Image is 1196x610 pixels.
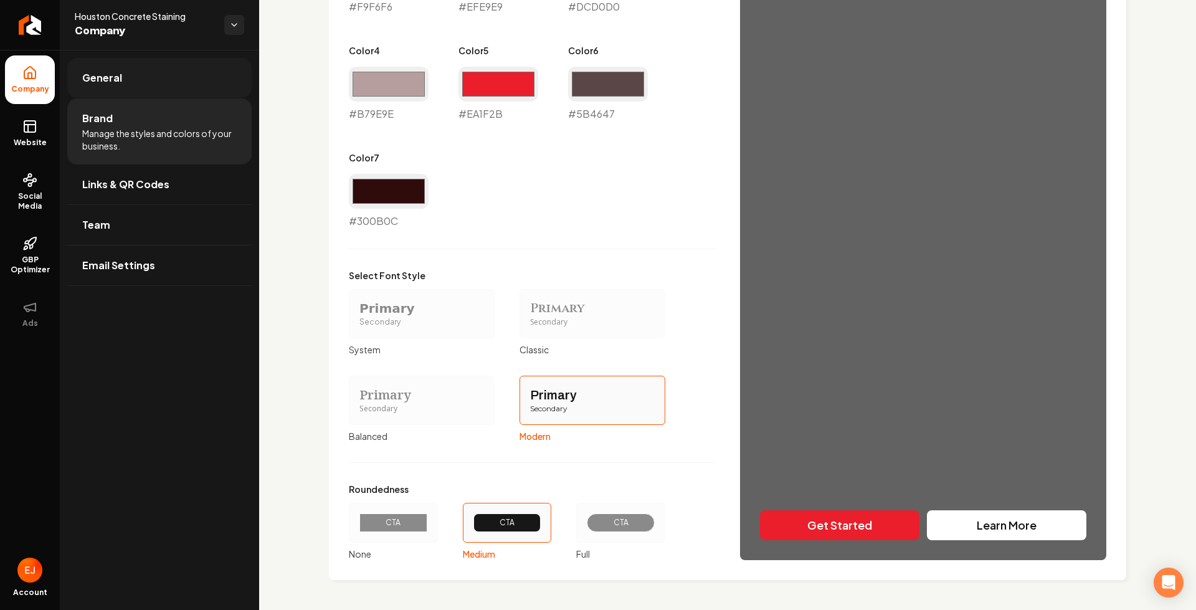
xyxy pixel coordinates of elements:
[349,343,495,356] div: System
[5,191,55,211] span: Social Media
[530,300,655,317] div: Primary
[576,548,665,560] div: Full
[5,290,55,338] button: Ads
[67,245,252,285] a: Email Settings
[349,430,495,442] div: Balanced
[484,518,531,528] div: CTA
[67,205,252,245] a: Team
[82,111,113,126] span: Brand
[597,518,644,528] div: CTA
[82,258,155,273] span: Email Settings
[17,318,43,328] span: Ads
[349,151,429,164] label: Color 7
[359,404,484,414] div: Secondary
[530,404,655,414] div: Secondary
[5,255,55,275] span: GBP Optimizer
[349,548,438,560] div: None
[530,386,655,404] div: Primary
[13,588,47,598] span: Account
[82,177,169,192] span: Links & QR Codes
[370,518,417,528] div: CTA
[520,343,665,356] div: Classic
[67,58,252,98] a: General
[5,226,55,285] a: GBP Optimizer
[5,109,55,158] a: Website
[520,430,665,442] div: Modern
[17,558,42,583] img: Eduard Joers
[568,44,648,57] label: Color 6
[67,164,252,204] a: Links & QR Codes
[17,558,42,583] button: Open user button
[82,217,110,232] span: Team
[75,22,214,40] span: Company
[82,127,237,152] span: Manage the styles and colors of your business.
[458,44,538,57] label: Color 5
[19,15,42,35] img: Rebolt Logo
[359,386,484,404] div: Primary
[458,67,538,122] div: #EA1F2B
[75,10,214,22] span: Houston Concrete Staining
[349,67,429,122] div: #B79E9E
[1154,568,1184,598] div: Open Intercom Messenger
[530,317,655,328] div: Secondary
[349,269,665,282] label: Select Font Style
[349,483,665,495] label: Roundedness
[6,84,54,94] span: Company
[5,163,55,221] a: Social Media
[359,317,484,328] div: Secondary
[9,138,52,148] span: Website
[349,174,429,229] div: #300B0C
[568,67,648,122] div: #5B4647
[349,44,429,57] label: Color 4
[359,300,484,317] div: Primary
[463,548,552,560] div: Medium
[82,70,122,85] span: General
